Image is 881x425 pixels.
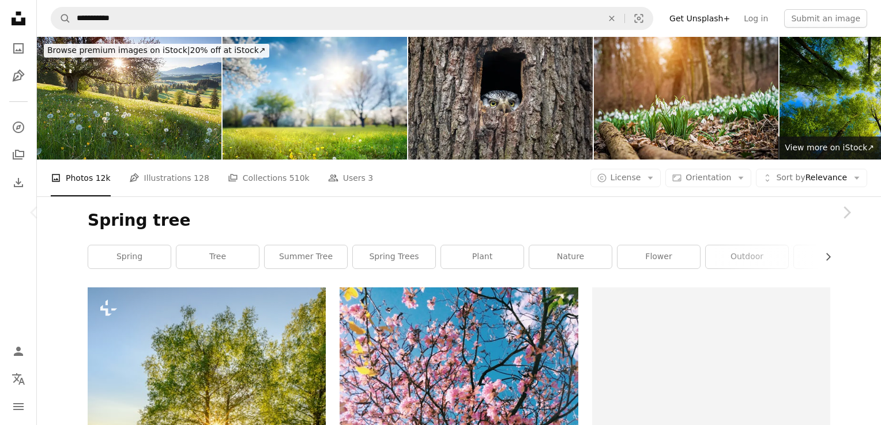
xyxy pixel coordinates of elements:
[594,37,778,160] img: Snowdrops
[223,37,407,160] img: Beautiful spring landscape - a meadow illuminated by the bright sun.
[441,245,524,268] a: plant
[51,7,653,30] form: Find visuals sitewide
[194,172,209,184] span: 128
[618,245,700,268] a: flower
[37,37,221,160] img: backlight view through apple tree, summer meadow in bavaria, germany
[756,169,867,187] button: Sort byRelevance
[7,116,30,139] a: Explore
[328,160,374,196] a: Users 3
[737,9,775,28] a: Log in
[368,172,373,184] span: 3
[7,64,30,88] a: Illustrations
[408,37,593,160] img: Northern hawk-owl
[289,172,310,184] span: 510k
[265,245,347,268] a: summer tree
[776,172,847,184] span: Relevance
[7,340,30,363] a: Log in / Sign up
[778,136,881,160] a: View more on iStock↗
[794,245,876,268] a: blossom
[47,45,266,55] span: 20% off at iStock ↗
[353,245,435,268] a: spring trees
[625,7,653,29] button: Visual search
[776,173,805,182] span: Sort by
[51,7,71,29] button: Search Unsplash
[785,143,874,152] span: View more on iStock ↗
[812,157,881,268] a: Next
[88,245,171,268] a: spring
[47,45,190,55] span: Browse premium images on iStock |
[228,160,310,196] a: Collections 510k
[590,169,661,187] button: License
[7,143,30,166] a: Collections
[7,37,30,60] a: Photos
[129,160,209,196] a: Illustrations 128
[662,9,737,28] a: Get Unsplash+
[611,173,641,182] span: License
[784,9,867,28] button: Submit an image
[7,395,30,418] button: Menu
[37,37,276,64] a: Browse premium images on iStock|20% off at iStock↗
[529,245,612,268] a: nature
[7,367,30,390] button: Language
[599,7,624,29] button: Clear
[686,173,731,182] span: Orientation
[176,245,259,268] a: tree
[665,169,751,187] button: Orientation
[88,210,830,231] h1: Spring tree
[706,245,788,268] a: outdoor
